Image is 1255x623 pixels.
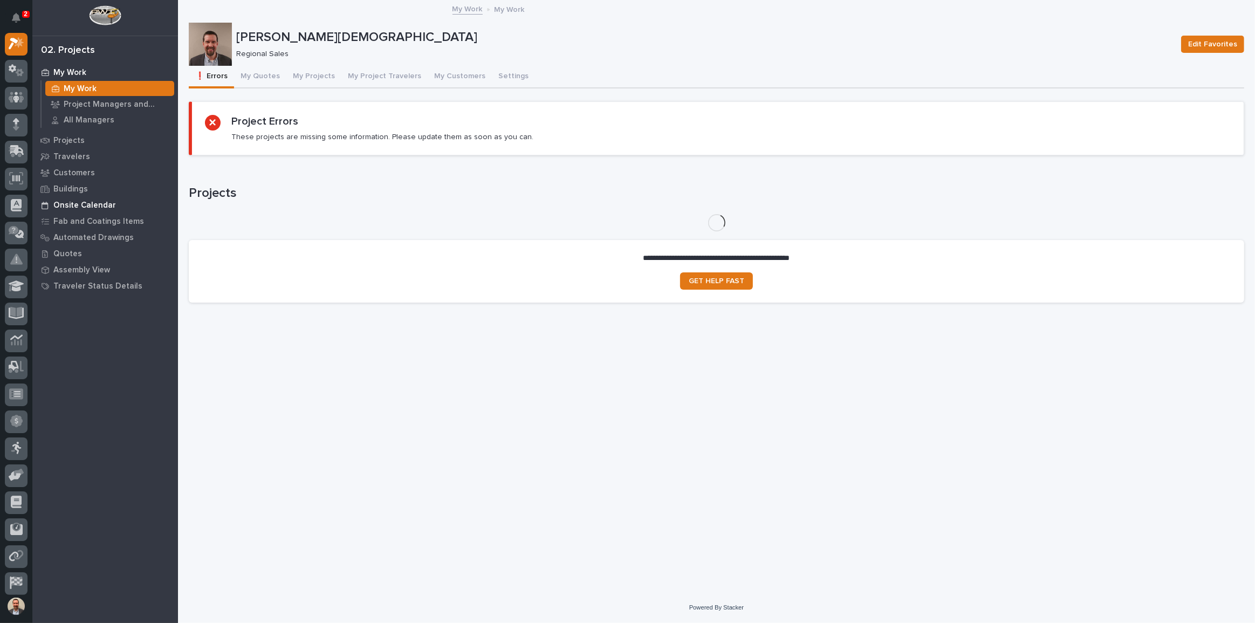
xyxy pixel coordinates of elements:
[1181,36,1244,53] button: Edit Favorites
[41,45,95,57] div: 02. Projects
[1188,38,1237,51] span: Edit Favorites
[341,66,428,88] button: My Project Travelers
[286,66,341,88] button: My Projects
[53,184,88,194] p: Buildings
[32,213,178,229] a: Fab and Coatings Items
[680,272,753,290] a: GET HELP FAST
[689,604,744,611] a: Powered By Stacker
[492,66,535,88] button: Settings
[189,186,1244,201] h1: Projects
[32,132,178,148] a: Projects
[32,278,178,294] a: Traveler Status Details
[53,201,116,210] p: Onsite Calendar
[53,152,90,162] p: Travelers
[64,100,170,109] p: Project Managers and Engineers
[231,115,298,128] h2: Project Errors
[24,10,28,18] p: 2
[42,97,178,112] a: Project Managers and Engineers
[64,84,97,94] p: My Work
[32,262,178,278] a: Assembly View
[53,168,95,178] p: Customers
[5,6,28,29] button: Notifications
[32,181,178,197] a: Buildings
[231,132,533,142] p: These projects are missing some information. Please update them as soon as you can.
[5,595,28,618] button: users-avatar
[42,112,178,127] a: All Managers
[32,197,178,213] a: Onsite Calendar
[53,68,86,78] p: My Work
[13,13,28,30] div: Notifications2
[89,5,121,25] img: Workspace Logo
[53,217,144,227] p: Fab and Coatings Items
[53,233,134,243] p: Automated Drawings
[53,265,110,275] p: Assembly View
[32,245,178,262] a: Quotes
[495,3,525,15] p: My Work
[42,81,178,96] a: My Work
[32,165,178,181] a: Customers
[64,115,114,125] p: All Managers
[32,229,178,245] a: Automated Drawings
[689,277,744,285] span: GET HELP FAST
[428,66,492,88] button: My Customers
[32,148,178,165] a: Travelers
[452,2,483,15] a: My Work
[53,249,82,259] p: Quotes
[189,66,234,88] button: ❗ Errors
[234,66,286,88] button: My Quotes
[236,50,1168,59] p: Regional Sales
[53,136,85,146] p: Projects
[236,30,1172,45] p: [PERSON_NAME][DEMOGRAPHIC_DATA]
[32,64,178,80] a: My Work
[53,282,142,291] p: Traveler Status Details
